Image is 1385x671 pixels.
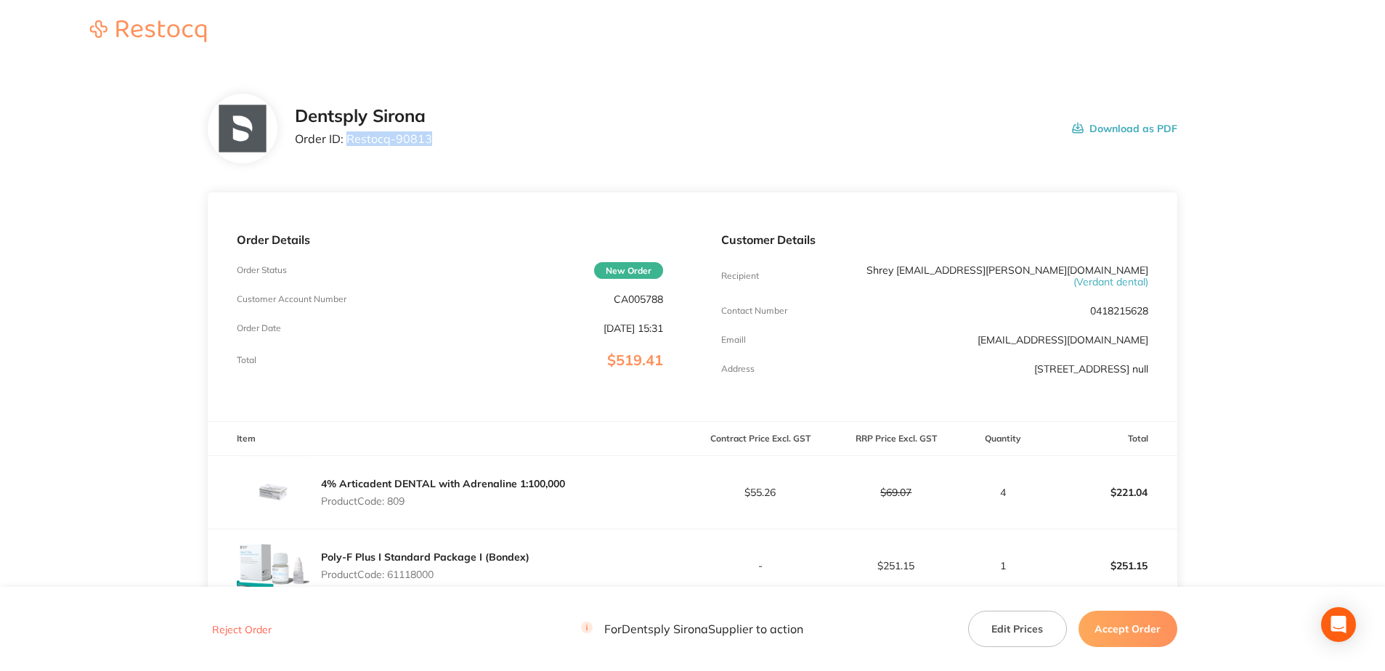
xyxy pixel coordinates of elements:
p: Total [237,355,256,365]
img: Restocq logo [76,20,221,42]
p: [STREET_ADDRESS] null [1034,363,1148,375]
p: Emaill [721,335,746,345]
p: Order ID: Restocq- 90813 [295,132,432,145]
button: Edit Prices [968,611,1067,647]
p: Recipient [721,271,759,281]
th: Item [208,422,692,456]
th: RRP Price Excl. GST [828,422,964,456]
p: [DATE] 15:31 [604,322,663,334]
p: $69.07 [829,487,963,498]
span: ( Verdant dental ) [1073,275,1148,288]
p: For Dentsply Sirona Supplier to action [581,622,803,636]
p: Product Code: 61118000 [321,569,529,580]
p: 0418215628 [1090,305,1148,317]
th: Quantity [964,422,1041,456]
p: $55.26 [693,487,827,498]
p: Customer Details [721,233,1148,246]
img: OWMwcnZsag [237,529,309,602]
p: Product Code: 809 [321,495,565,507]
a: Poly-F Plus I Standard Package I (Bondex) [321,550,529,564]
p: Shrey [EMAIL_ADDRESS][PERSON_NAME][DOMAIN_NAME] [864,264,1148,288]
p: Address [721,364,755,374]
p: CA005788 [614,293,663,305]
th: Total [1041,422,1177,456]
button: Reject Order [208,623,276,636]
p: 1 [964,560,1041,572]
th: Contract Price Excl. GST [692,422,828,456]
img: NTllNzd2NQ [219,105,266,152]
img: amhvZXRldQ [237,456,309,529]
span: New Order [594,262,663,279]
p: Order Date [237,323,281,333]
span: $519.41 [607,351,663,369]
button: Download as PDF [1072,106,1177,151]
p: $251.15 [1042,548,1177,583]
a: 4% Articadent DENTAL with Adrenaline 1:100,000 [321,477,565,490]
a: Restocq logo [76,20,221,44]
p: Contact Number [721,306,787,316]
p: Order Status [237,265,287,275]
h2: Dentsply Sirona [295,106,432,126]
p: Customer Account Number [237,294,346,304]
p: $221.04 [1042,475,1177,510]
p: 4 [964,487,1041,498]
div: Open Intercom Messenger [1321,607,1356,642]
p: Order Details [237,233,663,246]
a: [EMAIL_ADDRESS][DOMAIN_NAME] [978,333,1148,346]
button: Accept Order [1079,611,1177,647]
p: $251.15 [829,560,963,572]
p: - [693,560,827,572]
